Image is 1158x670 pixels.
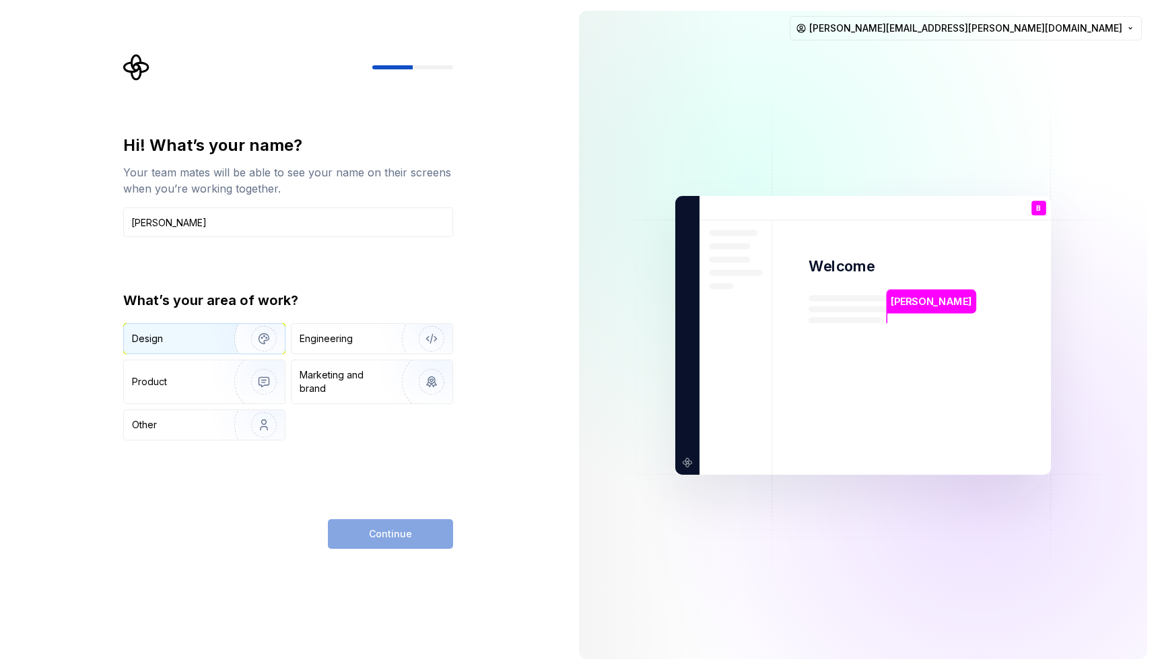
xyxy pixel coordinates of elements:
p: B [1036,204,1041,211]
p: Welcome [809,257,875,276]
div: Design [132,332,163,345]
p: [PERSON_NAME] [891,294,972,308]
button: [PERSON_NAME][EMAIL_ADDRESS][PERSON_NAME][DOMAIN_NAME] [790,16,1142,40]
div: Product [132,375,167,389]
svg: Supernova Logo [123,54,150,81]
span: [PERSON_NAME][EMAIL_ADDRESS][PERSON_NAME][DOMAIN_NAME] [809,22,1122,35]
div: Engineering [300,332,353,345]
input: Han Solo [123,207,453,237]
div: Your team mates will be able to see your name on their screens when you’re working together. [123,164,453,197]
div: Other [132,418,157,432]
div: Hi! What’s your name? [123,135,453,156]
div: Marketing and brand [300,368,390,395]
div: What’s your area of work? [123,291,453,310]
